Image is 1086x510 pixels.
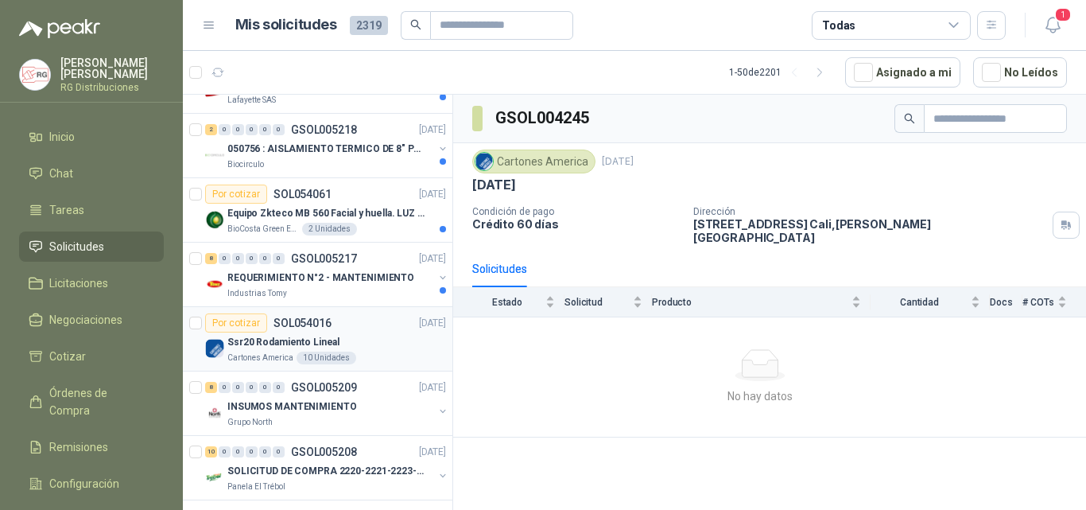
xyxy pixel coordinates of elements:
div: 1 - 50 de 2201 [729,60,832,85]
img: Company Logo [205,403,224,422]
a: Por cotizarSOL054061[DATE] Company LogoEquipo Zkteco MB 560 Facial y huella. LUZ VISIBLEBioCosta ... [183,178,452,243]
h3: GSOL004245 [495,106,591,130]
img: Company Logo [205,468,224,487]
p: Industrias Tomy [227,287,287,300]
th: Producto [652,287,871,317]
img: Company Logo [205,274,224,294]
p: [DATE] [419,316,446,331]
a: Licitaciones [19,268,164,298]
a: Chat [19,158,164,189]
div: 8 [205,382,217,393]
p: Ssr20 Rodamiento Lineal [227,335,339,350]
img: Company Logo [20,60,50,90]
p: REQUERIMIENTO N°2 - MANTENIMIENTO [227,271,414,286]
div: 2 [205,124,217,135]
div: 0 [246,124,258,135]
span: Chat [49,165,73,182]
span: Cantidad [871,297,968,308]
div: 0 [246,446,258,457]
p: Dirección [693,206,1046,217]
th: Docs [990,287,1022,317]
img: Company Logo [475,153,493,170]
a: Cotizar [19,341,164,372]
span: Órdenes de Compra [49,384,149,419]
img: Company Logo [205,339,224,358]
span: search [904,113,915,124]
div: 0 [259,253,271,264]
span: Producto [652,297,848,308]
p: RG Distribuciones [60,83,164,92]
p: Crédito 60 días [472,217,681,231]
div: Todas [822,17,855,34]
p: Equipo Zkteco MB 560 Facial y huella. LUZ VISIBLE [227,206,425,221]
div: 0 [219,124,231,135]
div: Solicitudes [472,260,527,278]
p: Lafayette SAS [227,94,276,107]
button: No Leídos [973,57,1067,88]
p: 050756 : AISLAMIENTO TERMICO DE 8" PARA TUBERIA [227,142,425,157]
span: Cotizar [49,348,86,365]
a: 8 0 0 0 0 0 GSOL005217[DATE] Company LogoREQUERIMIENTO N°2 - MANTENIMIENTOIndustrias Tomy [205,249,449,300]
a: 10 0 0 0 0 0 GSOL005208[DATE] Company LogoSOLICITUD DE COMPRA 2220-2221-2223-2224Panela El Trébol [205,442,449,493]
a: Por cotizarSOL054016[DATE] Company LogoSsr20 Rodamiento LinealCartones America10 Unidades [183,307,452,372]
th: Estado [453,287,564,317]
p: GSOL005218 [291,124,357,135]
span: Tareas [49,201,84,219]
p: Grupo North [227,416,273,429]
a: Solicitudes [19,232,164,262]
p: SOL054016 [273,317,332,329]
div: 0 [232,382,244,393]
div: 10 Unidades [297,352,356,364]
p: SOL054061 [273,189,332,200]
div: 10 [205,446,217,457]
a: Configuración [19,469,164,499]
div: 0 [259,124,271,135]
p: [DATE] [419,380,446,395]
span: Estado [472,297,542,308]
p: GSOL005217 [291,253,357,264]
div: 0 [246,253,258,264]
span: 2319 [350,16,388,35]
div: 0 [246,382,258,393]
p: GSOL005209 [291,382,357,393]
p: SOLICITUD DE COMPRA 2220-2221-2223-2224 [227,464,425,479]
div: Por cotizar [205,313,267,333]
img: Company Logo [205,146,224,165]
button: Asignado a mi [845,57,960,88]
span: Licitaciones [49,274,108,292]
span: # COTs [1022,297,1054,308]
p: INSUMOS MANTENIMIENTO [227,399,356,415]
p: Cartones America [227,352,293,364]
span: Remisiones [49,438,108,456]
button: 1 [1038,11,1067,40]
div: 0 [219,253,231,264]
p: [DATE] [419,187,446,202]
span: Configuración [49,475,119,492]
p: [DATE] [419,123,446,138]
div: 0 [232,446,244,457]
div: 0 [259,382,271,393]
th: Solicitud [564,287,652,317]
th: Cantidad [871,287,990,317]
span: Solicitudes [49,238,104,255]
div: 0 [232,124,244,135]
div: 8 [205,253,217,264]
p: Biocirculo [227,158,264,171]
span: search [410,19,421,30]
th: # COTs [1022,287,1086,317]
a: Órdenes de Compra [19,378,164,426]
p: BioCosta Green Energy S.A.S [227,223,299,236]
a: 2 0 0 0 0 0 GSOL005218[DATE] Company Logo050756 : AISLAMIENTO TERMICO DE 8" PARA TUBERIABiocirculo [205,120,449,171]
div: 0 [273,382,285,393]
div: 0 [219,446,231,457]
span: 1 [1054,7,1072,22]
a: Inicio [19,122,164,152]
div: 0 [232,253,244,264]
span: Solicitud [564,297,630,308]
p: [STREET_ADDRESS] Cali , [PERSON_NAME][GEOGRAPHIC_DATA] [693,217,1046,244]
div: 0 [273,253,285,264]
h1: Mis solicitudes [235,14,337,37]
p: [DATE] [602,154,634,169]
div: 2 Unidades [302,223,357,236]
a: Negociaciones [19,305,164,335]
